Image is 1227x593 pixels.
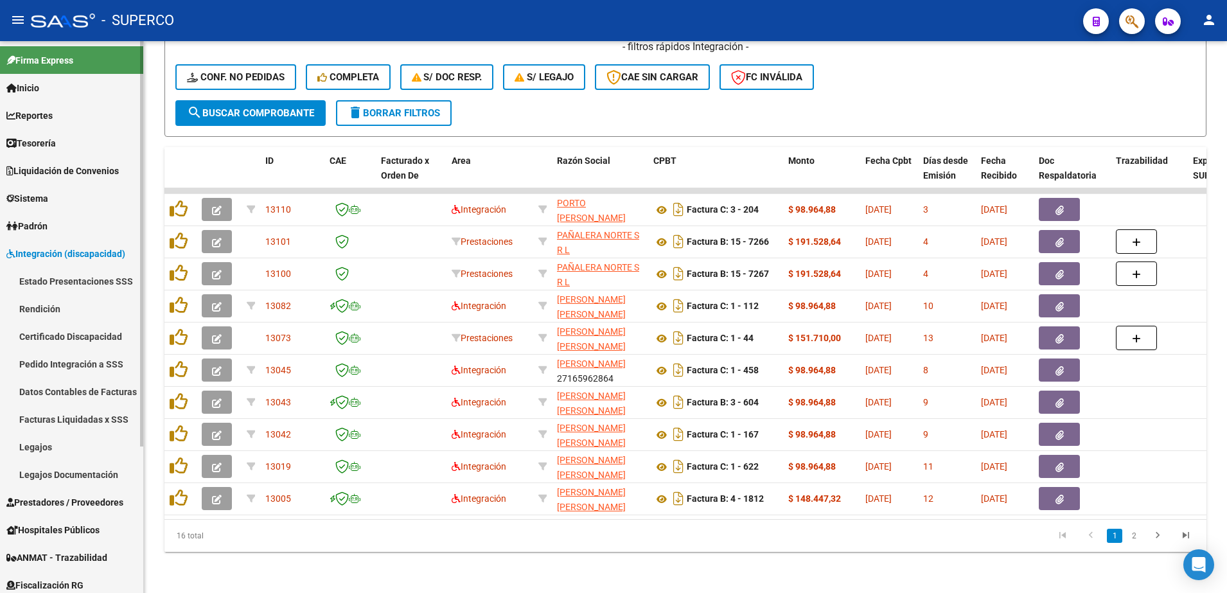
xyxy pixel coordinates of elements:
[557,453,643,480] div: 27415529096
[923,365,928,375] span: 8
[557,485,643,512] div: 27219819507
[670,296,687,316] i: Descargar documento
[452,365,506,375] span: Integración
[923,204,928,215] span: 3
[923,333,933,343] span: 13
[557,262,639,287] span: PAÑALERA NORTE S R L
[265,333,291,343] span: 13073
[348,105,363,120] mat-icon: delete
[265,236,291,247] span: 13101
[381,155,429,181] span: Facturado x Orden De
[400,64,494,90] button: S/ Doc Resp.
[376,147,446,204] datatable-header-cell: Facturado x Orden De
[187,105,202,120] mat-icon: search
[348,107,440,119] span: Borrar Filtros
[865,269,892,279] span: [DATE]
[670,263,687,284] i: Descargar documento
[324,147,376,204] datatable-header-cell: CAE
[687,398,759,408] strong: Factura B: 3 - 604
[265,269,291,279] span: 13100
[1145,529,1170,543] a: go to next page
[783,147,860,204] datatable-header-cell: Monto
[670,360,687,380] i: Descargar documento
[865,204,892,215] span: [DATE]
[6,81,39,95] span: Inicio
[653,155,676,166] span: CPBT
[557,455,626,480] span: [PERSON_NAME] [PERSON_NAME]
[452,204,506,215] span: Integración
[865,493,892,504] span: [DATE]
[557,487,626,512] span: [PERSON_NAME] [PERSON_NAME]
[557,196,643,223] div: 27327666121
[923,301,933,311] span: 10
[452,155,471,166] span: Area
[557,326,626,351] span: [PERSON_NAME] [PERSON_NAME]
[687,301,759,312] strong: Factura C: 1 - 112
[981,429,1007,439] span: [DATE]
[981,236,1007,247] span: [DATE]
[788,236,841,247] strong: $ 191.528,64
[260,147,324,204] datatable-header-cell: ID
[306,64,391,90] button: Completa
[788,493,841,504] strong: $ 148.447,32
[452,333,513,343] span: Prestaciones
[452,493,506,504] span: Integración
[1174,529,1198,543] a: go to last page
[557,357,643,384] div: 27165962864
[865,429,892,439] span: [DATE]
[923,493,933,504] span: 12
[687,462,759,472] strong: Factura C: 1 - 622
[1201,12,1217,28] mat-icon: person
[265,397,291,407] span: 13043
[6,109,53,123] span: Reportes
[981,461,1007,472] span: [DATE]
[981,493,1007,504] span: [DATE]
[175,100,326,126] button: Buscar Comprobante
[606,71,698,83] span: CAE SIN CARGAR
[1105,525,1124,547] li: page 1
[452,397,506,407] span: Integración
[865,365,892,375] span: [DATE]
[923,236,928,247] span: 4
[557,228,643,255] div: 30677420622
[515,71,574,83] span: S/ legajo
[1079,529,1103,543] a: go to previous page
[670,392,687,412] i: Descargar documento
[687,205,759,215] strong: Factura C: 3 - 204
[6,164,119,178] span: Liquidación de Convenios
[865,461,892,472] span: [DATE]
[412,71,482,83] span: S/ Doc Resp.
[788,429,836,439] strong: $ 98.964,88
[731,71,802,83] span: FC Inválida
[452,429,506,439] span: Integración
[265,365,291,375] span: 13045
[557,155,610,166] span: Razón Social
[687,366,759,376] strong: Factura C: 1 - 458
[788,333,841,343] strong: $ 151.710,00
[6,495,123,509] span: Prestadores / Proveedores
[923,461,933,472] span: 11
[557,230,639,255] span: PAÑALERA NORTE S R L
[1126,529,1142,543] a: 2
[670,456,687,477] i: Descargar documento
[788,155,815,166] span: Monto
[6,219,48,233] span: Padrón
[1183,549,1214,580] div: Open Intercom Messenger
[687,333,754,344] strong: Factura C: 1 - 44
[719,64,814,90] button: FC Inválida
[981,155,1017,181] span: Fecha Recibido
[10,12,26,28] mat-icon: menu
[6,136,56,150] span: Tesorería
[1124,525,1143,547] li: page 2
[175,40,1196,54] h4: - filtros rápidos Integración -
[865,236,892,247] span: [DATE]
[788,397,836,407] strong: $ 98.964,88
[557,294,626,319] span: [PERSON_NAME] [PERSON_NAME]
[981,365,1007,375] span: [DATE]
[6,53,73,67] span: Firma Express
[6,578,84,592] span: Fiscalización RG
[923,269,928,279] span: 4
[865,301,892,311] span: [DATE]
[557,358,626,369] span: [PERSON_NAME]
[557,260,643,287] div: 30677420622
